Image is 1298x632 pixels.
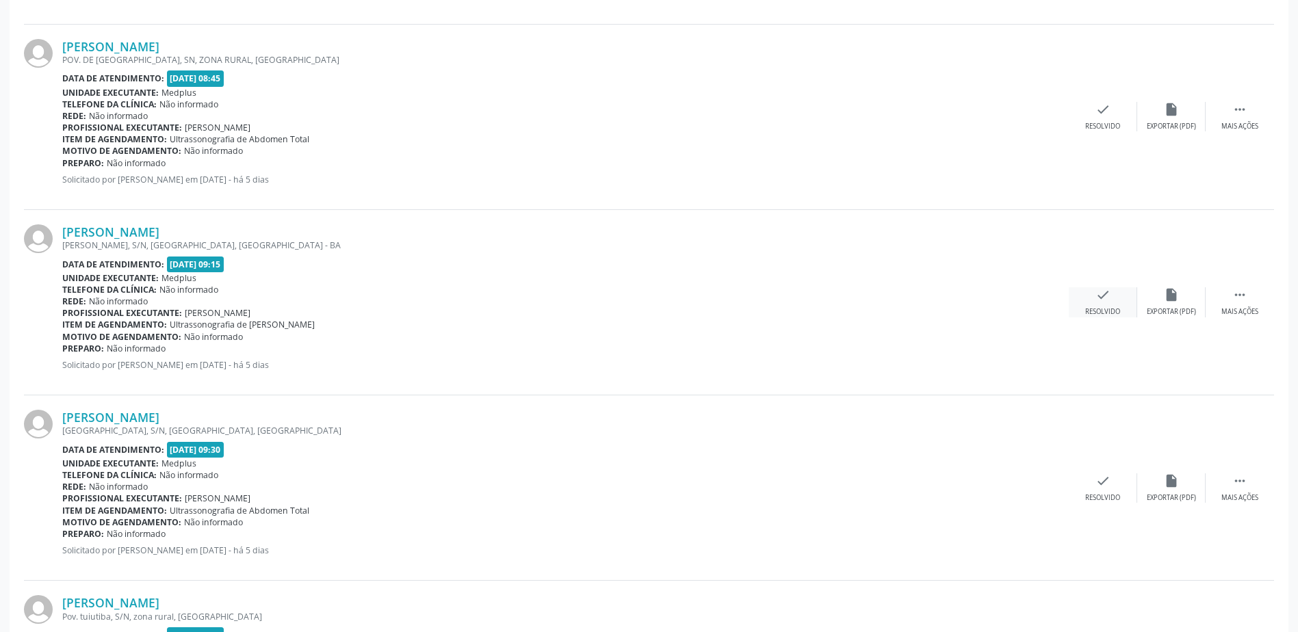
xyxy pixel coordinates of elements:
p: Solicitado por [PERSON_NAME] em [DATE] - há 5 dias [62,359,1069,371]
b: Item de agendamento: [62,505,167,516]
img: img [24,595,53,624]
div: [PERSON_NAME], S/N, [GEOGRAPHIC_DATA], [GEOGRAPHIC_DATA] - BA [62,239,1069,251]
div: Exportar (PDF) [1147,493,1196,503]
div: Pov. tuiutiba, S/N, zona rural, [GEOGRAPHIC_DATA] [62,611,1069,622]
a: [PERSON_NAME] [62,39,159,54]
b: Profissional executante: [62,492,182,504]
div: [GEOGRAPHIC_DATA], S/N, [GEOGRAPHIC_DATA], [GEOGRAPHIC_DATA] [62,425,1069,436]
b: Profissional executante: [62,122,182,133]
i: check [1095,473,1111,488]
b: Rede: [62,110,86,122]
span: Medplus [161,87,196,98]
span: Medplus [161,458,196,469]
span: Não informado [184,516,243,528]
b: Item de agendamento: [62,133,167,145]
span: Ultrassonografia de Abdomen Total [170,505,309,516]
span: [DATE] 09:30 [167,442,224,458]
a: [PERSON_NAME] [62,224,159,239]
span: [PERSON_NAME] [185,492,250,504]
b: Motivo de agendamento: [62,516,181,528]
div: Resolvido [1085,307,1120,317]
i: check [1095,287,1111,302]
a: [PERSON_NAME] [62,410,159,425]
span: Medplus [161,272,196,284]
b: Data de atendimento: [62,73,164,84]
span: [DATE] 09:15 [167,256,224,272]
b: Data de atendimento: [62,259,164,270]
b: Motivo de agendamento: [62,145,181,157]
b: Telefone da clínica: [62,284,157,295]
img: img [24,224,53,253]
span: Não informado [184,331,243,343]
b: Unidade executante: [62,272,159,284]
p: Solicitado por [PERSON_NAME] em [DATE] - há 5 dias [62,174,1069,185]
div: Mais ações [1221,307,1258,317]
b: Rede: [62,481,86,492]
b: Motivo de agendamento: [62,331,181,343]
img: img [24,410,53,438]
b: Data de atendimento: [62,444,164,456]
span: Não informado [159,469,218,481]
i:  [1232,287,1247,302]
a: [PERSON_NAME] [62,595,159,610]
span: Não informado [89,295,148,307]
i: check [1095,102,1111,117]
b: Profissional executante: [62,307,182,319]
span: Não informado [89,110,148,122]
b: Telefone da clínica: [62,469,157,481]
b: Unidade executante: [62,87,159,98]
span: Ultrassonografia de [PERSON_NAME] [170,319,315,330]
span: Não informado [89,481,148,492]
span: Não informado [159,284,218,295]
div: Resolvido [1085,493,1120,503]
div: Mais ações [1221,122,1258,131]
span: Ultrassonografia de Abdomen Total [170,133,309,145]
span: Não informado [107,528,166,540]
b: Preparo: [62,343,104,354]
span: [PERSON_NAME] [185,122,250,133]
i: insert_drive_file [1164,287,1179,302]
span: Não informado [184,145,243,157]
b: Rede: [62,295,86,307]
p: Solicitado por [PERSON_NAME] em [DATE] - há 5 dias [62,544,1069,556]
span: Não informado [107,343,166,354]
div: Mais ações [1221,493,1258,503]
span: [DATE] 08:45 [167,70,224,86]
img: img [24,39,53,68]
b: Item de agendamento: [62,319,167,330]
i:  [1232,473,1247,488]
b: Preparo: [62,528,104,540]
span: Não informado [107,157,166,169]
b: Unidade executante: [62,458,159,469]
i: insert_drive_file [1164,473,1179,488]
b: Preparo: [62,157,104,169]
div: Exportar (PDF) [1147,307,1196,317]
div: Exportar (PDF) [1147,122,1196,131]
div: Resolvido [1085,122,1120,131]
div: POV. DE [GEOGRAPHIC_DATA], SN, ZONA RURAL, [GEOGRAPHIC_DATA] [62,54,1069,66]
i:  [1232,102,1247,117]
i: insert_drive_file [1164,102,1179,117]
span: Não informado [159,98,218,110]
b: Telefone da clínica: [62,98,157,110]
span: [PERSON_NAME] [185,307,250,319]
